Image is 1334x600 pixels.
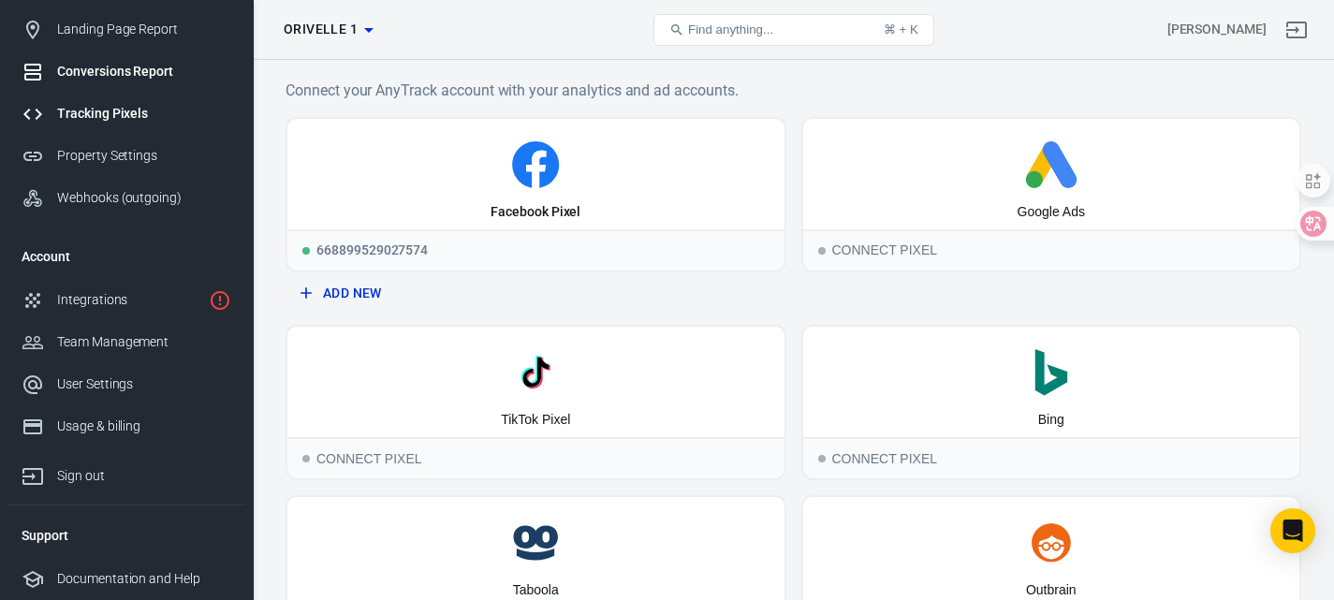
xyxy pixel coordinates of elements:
a: Usage & billing [7,405,246,447]
div: Bing [1038,411,1064,430]
span: Connect Pixel [818,247,826,255]
a: Team Management [7,321,246,363]
div: Open Intercom Messenger [1270,508,1315,553]
div: Conversions Report [57,62,231,81]
li: Support [7,513,246,558]
div: User Settings [57,374,231,394]
button: Orivelle 1 [276,12,380,47]
div: Facebook Pixel [491,203,580,222]
div: Landing Page Report [57,20,231,39]
button: Google AdsConnect PixelConnect Pixel [801,117,1302,272]
a: User Settings [7,363,246,405]
a: Conversions Report [7,51,246,93]
span: Connect Pixel [302,455,310,462]
div: Google Ads [1018,203,1085,222]
div: Integrations [57,290,201,310]
span: Connect Pixel [818,455,826,462]
span: Orivelle 1 [284,18,358,41]
button: BingConnect PixelConnect Pixel [801,325,1302,480]
div: Account id: nNfVwVvZ [1167,20,1267,39]
div: Taboola [513,581,559,600]
div: TikTok Pixel [501,411,570,430]
div: Outbrain [1026,581,1077,600]
a: Webhooks (outgoing) [7,177,246,219]
div: Connect Pixel [803,437,1300,478]
div: ⌘ + K [884,22,918,37]
div: Sign out [57,466,231,486]
div: Documentation and Help [57,569,231,589]
a: Tracking Pixels [7,93,246,135]
button: Add New [293,276,779,311]
div: Property Settings [57,146,231,166]
svg: 1 networks not verified yet [209,289,231,312]
div: Team Management [57,332,231,352]
a: Facebook PixelRunning668899529027574 [286,117,786,272]
div: Connect Pixel [803,229,1300,271]
div: Tracking Pixels [57,104,231,124]
span: Find anything... [688,22,773,37]
a: Sign out [1274,7,1319,52]
a: Property Settings [7,135,246,177]
div: Connect Pixel [287,437,784,478]
a: Sign out [7,447,246,497]
div: 668899529027574 [287,229,784,271]
a: Landing Page Report [7,8,246,51]
button: TikTok PixelConnect PixelConnect Pixel [286,325,786,480]
div: Webhooks (outgoing) [57,188,231,208]
a: Integrations [7,279,246,321]
div: Usage & billing [57,417,231,436]
span: Running [302,247,310,255]
button: Find anything...⌘ + K [653,14,934,46]
h6: Connect your AnyTrack account with your analytics and ad accounts. [286,79,1301,102]
li: Account [7,234,246,279]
